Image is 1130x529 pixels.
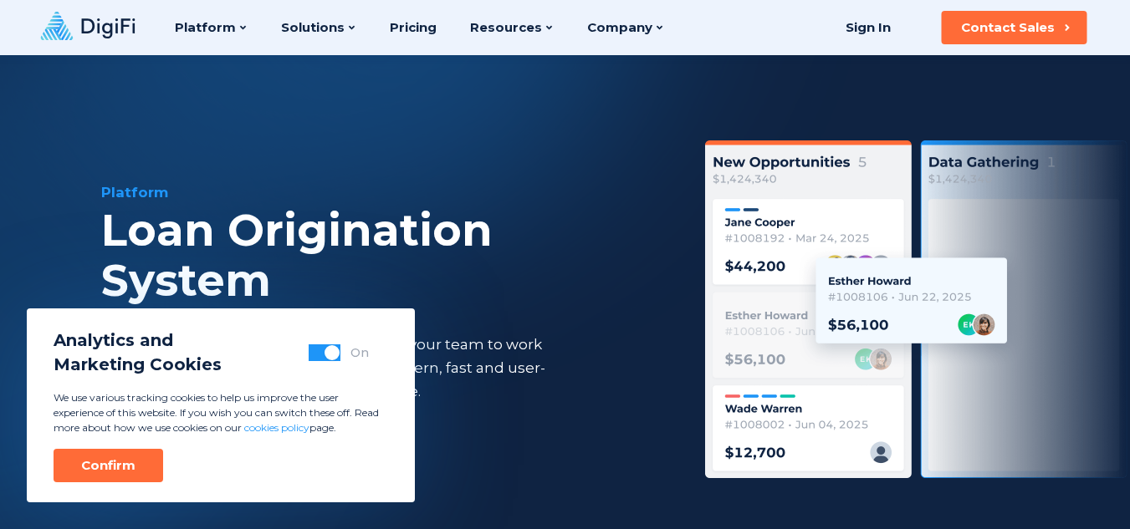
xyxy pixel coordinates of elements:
div: Loan Origination System [101,206,663,306]
a: Sign In [825,11,911,44]
div: Confirm [81,457,135,474]
div: On [350,344,369,361]
button: Confirm [54,449,163,482]
span: Marketing Cookies [54,353,222,377]
p: We use various tracking cookies to help us improve the user experience of this website. If you wi... [54,390,388,435]
a: cookies policy [244,421,309,434]
span: Analytics and [54,328,222,353]
div: Platform [101,182,663,202]
div: Contact Sales [961,19,1055,36]
button: Contact Sales [941,11,1087,44]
